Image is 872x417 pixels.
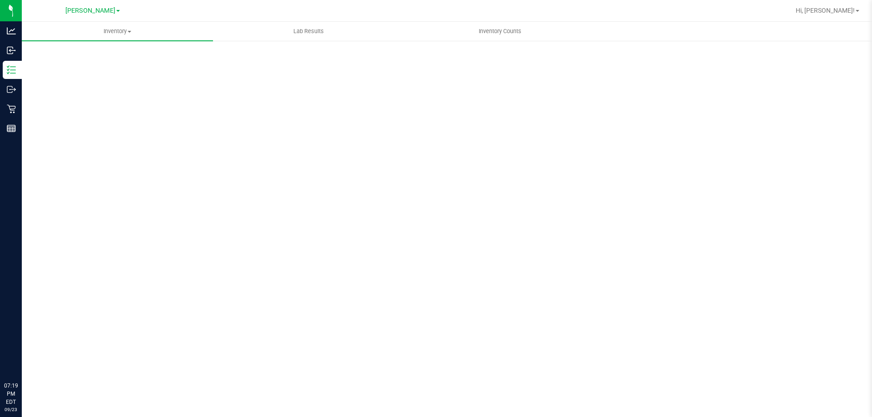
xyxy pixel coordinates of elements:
a: Lab Results [213,22,404,41]
span: Inventory [22,27,213,35]
span: [PERSON_NAME] [65,7,115,15]
inline-svg: Analytics [7,26,16,35]
inline-svg: Retail [7,104,16,113]
inline-svg: Inbound [7,46,16,55]
span: Lab Results [281,27,336,35]
p: 07:19 PM EDT [4,382,18,406]
inline-svg: Reports [7,124,16,133]
a: Inventory [22,22,213,41]
inline-svg: Outbound [7,85,16,94]
span: Inventory Counts [466,27,534,35]
p: 09/23 [4,406,18,413]
inline-svg: Inventory [7,65,16,74]
span: Hi, [PERSON_NAME]! [796,7,855,14]
a: Inventory Counts [404,22,595,41]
